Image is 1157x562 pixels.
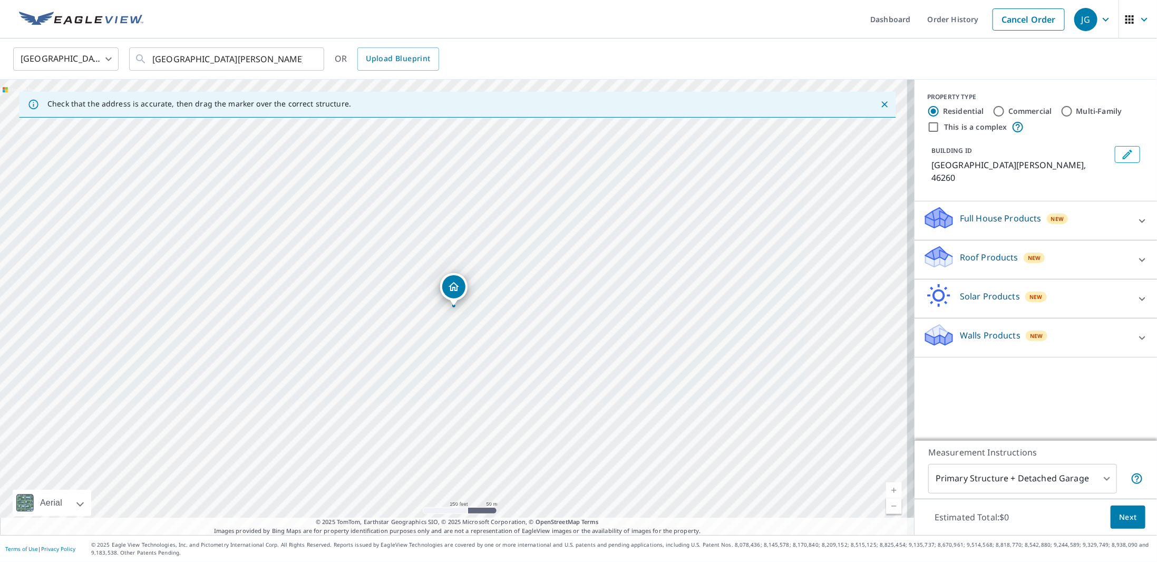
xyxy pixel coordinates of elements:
span: New [1028,254,1041,262]
label: Residential [943,106,984,117]
p: Check that the address is accurate, then drag the marker over the correct structure. [47,99,351,109]
a: Current Level 17, Zoom In [886,482,902,498]
p: BUILDING ID [931,146,972,155]
p: | [5,546,75,552]
p: Roof Products [960,251,1018,264]
button: Next [1111,506,1145,529]
div: JG [1074,8,1097,31]
div: Full House ProductsNew [923,206,1149,236]
div: [GEOGRAPHIC_DATA] [13,44,119,74]
a: Privacy Policy [41,545,75,553]
p: © 2025 Eagle View Technologies, Inc. and Pictometry International Corp. All Rights Reserved. Repo... [91,541,1152,557]
label: This is a complex [944,122,1007,132]
img: EV Logo [19,12,143,27]
span: Next [1119,511,1137,524]
p: Full House Products [960,212,1042,225]
div: PROPERTY TYPE [927,92,1144,102]
p: Measurement Instructions [928,446,1143,459]
p: [GEOGRAPHIC_DATA][PERSON_NAME], 46260 [931,159,1111,184]
div: OR [335,47,439,71]
div: Aerial [37,490,65,516]
a: Cancel Order [993,8,1065,31]
span: New [1029,293,1043,301]
div: Walls ProductsNew [923,323,1149,353]
a: Upload Blueprint [357,47,439,71]
a: Current Level 17, Zoom Out [886,498,902,514]
a: Terms of Use [5,545,38,553]
span: New [1030,332,1043,340]
button: Edit building 1 [1115,146,1140,163]
div: Solar ProductsNew [923,284,1149,314]
span: Upload Blueprint [366,52,430,65]
span: New [1051,215,1064,223]
p: Estimated Total: $0 [926,506,1018,529]
div: Dropped pin, building 1, Residential property, 1521 Sandi Dr Indianapolis, IN 46260 [440,273,468,306]
div: Aerial [13,490,91,516]
p: Walls Products [960,329,1020,342]
span: Your report will include the primary structure and a detached garage if one exists. [1131,472,1143,485]
button: Close [878,98,891,111]
a: OpenStreetMap [536,518,580,526]
label: Multi-Family [1076,106,1122,117]
a: Terms [581,518,599,526]
label: Commercial [1008,106,1052,117]
div: Roof ProductsNew [923,245,1149,275]
div: Primary Structure + Detached Garage [928,464,1117,493]
p: Solar Products [960,290,1020,303]
span: © 2025 TomTom, Earthstar Geographics SIO, © 2025 Microsoft Corporation, © [316,518,599,527]
input: Search by address or latitude-longitude [152,44,303,74]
